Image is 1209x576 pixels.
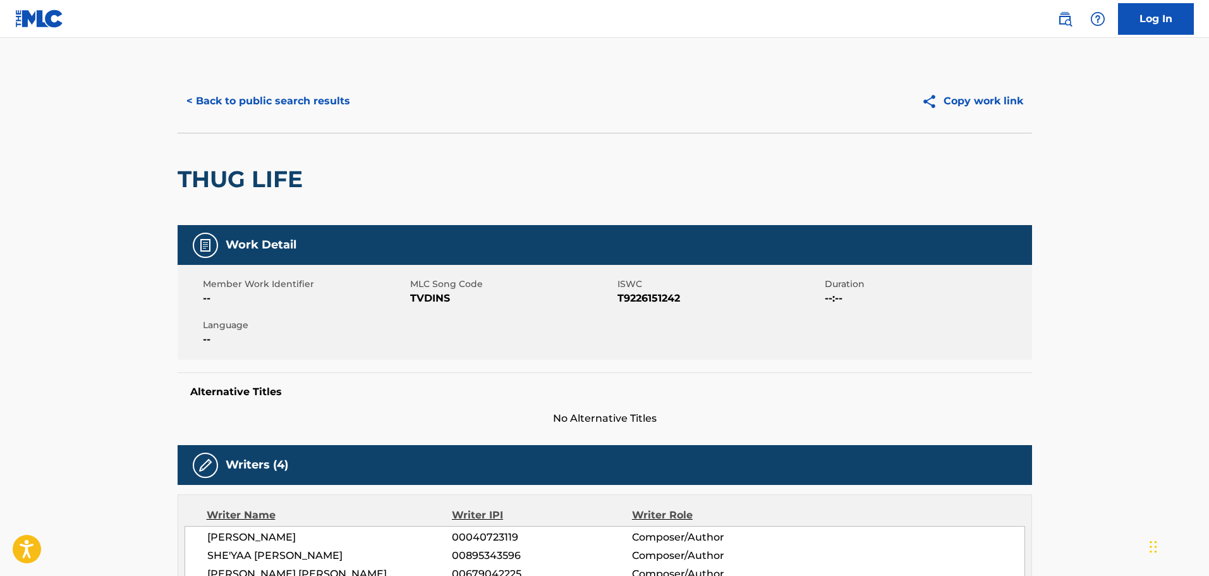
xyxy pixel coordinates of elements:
[178,85,359,117] button: < Back to public search results
[203,332,407,347] span: --
[1057,11,1072,27] img: search
[1090,11,1105,27] img: help
[226,238,296,252] h5: Work Detail
[178,411,1032,426] span: No Alternative Titles
[1150,528,1157,566] div: Drag
[198,238,213,253] img: Work Detail
[452,548,631,563] span: 00895343596
[632,548,796,563] span: Composer/Author
[632,508,796,523] div: Writer Role
[913,85,1032,117] button: Copy work link
[452,530,631,545] span: 00040723119
[203,291,407,306] span: --
[203,319,407,332] span: Language
[1085,6,1110,32] div: Help
[203,278,407,291] span: Member Work Identifier
[452,508,632,523] div: Writer IPI
[226,458,288,472] h5: Writers (4)
[1118,3,1194,35] a: Log In
[1052,6,1078,32] a: Public Search
[207,548,453,563] span: SHE'YAA [PERSON_NAME]
[178,165,309,193] h2: THUG LIFE
[825,291,1029,306] span: --:--
[825,278,1029,291] span: Duration
[921,94,944,109] img: Copy work link
[15,9,64,28] img: MLC Logo
[207,530,453,545] span: [PERSON_NAME]
[632,530,796,545] span: Composer/Author
[617,278,822,291] span: ISWC
[190,386,1019,398] h5: Alternative Titles
[617,291,822,306] span: T9226151242
[1146,515,1209,576] iframe: Chat Widget
[410,278,614,291] span: MLC Song Code
[410,291,614,306] span: TVDINS
[198,458,213,473] img: Writers
[207,508,453,523] div: Writer Name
